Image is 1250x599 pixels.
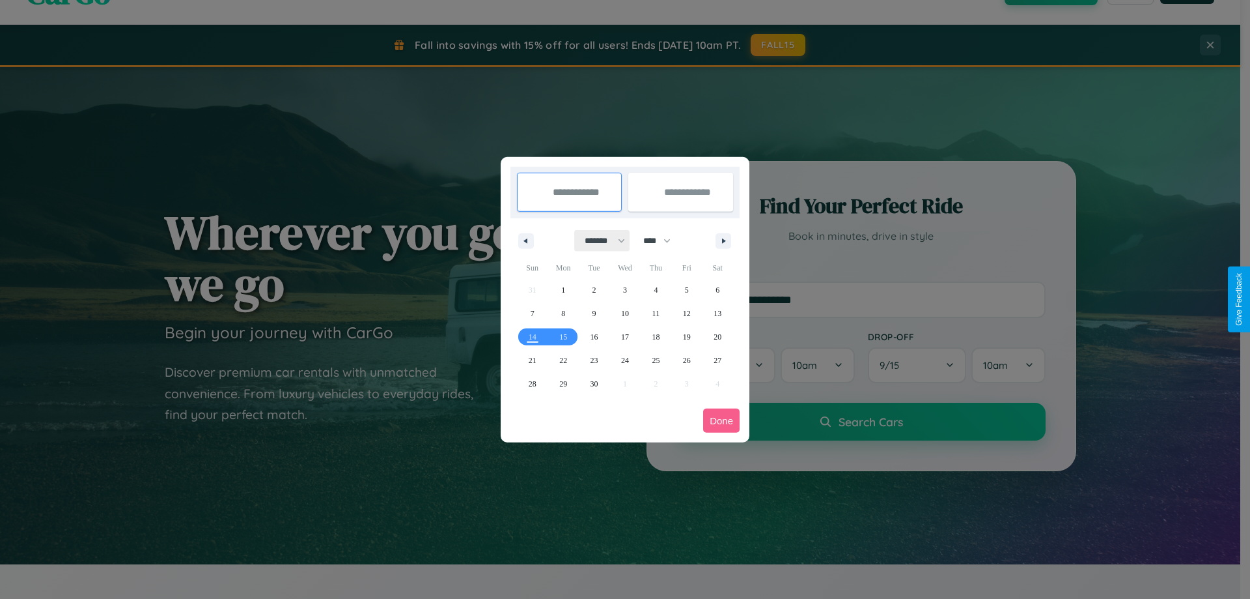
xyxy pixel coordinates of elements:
span: 2 [592,278,596,302]
span: 30 [590,372,598,396]
button: 11 [641,302,671,325]
button: 2 [579,278,609,302]
button: 15 [548,325,578,349]
button: 25 [641,349,671,372]
button: 24 [609,349,640,372]
span: 17 [621,325,629,349]
button: 18 [641,325,671,349]
button: 4 [641,278,671,302]
span: Tue [579,257,609,278]
button: 13 [702,302,733,325]
span: 12 [683,302,691,325]
span: 10 [621,302,629,325]
div: Give Feedback [1234,273,1243,326]
button: 28 [517,372,548,396]
span: 15 [559,325,567,349]
span: Wed [609,257,640,278]
button: 21 [517,349,548,372]
span: 13 [714,302,721,325]
span: 6 [715,278,719,302]
span: 19 [683,325,691,349]
button: 6 [702,278,733,302]
span: 14 [529,325,536,349]
button: 27 [702,349,733,372]
span: Sat [702,257,733,278]
span: 8 [561,302,565,325]
span: 7 [531,302,535,325]
span: 5 [685,278,689,302]
button: 19 [671,325,702,349]
button: 8 [548,302,578,325]
button: 30 [579,372,609,396]
button: 1 [548,278,578,302]
span: 23 [590,349,598,372]
button: 5 [671,278,702,302]
span: 21 [529,349,536,372]
button: 12 [671,302,702,325]
span: Thu [641,257,671,278]
span: 4 [654,278,658,302]
span: Fri [671,257,702,278]
span: 18 [652,325,660,349]
span: 27 [714,349,721,372]
button: 10 [609,302,640,325]
button: 26 [671,349,702,372]
span: 29 [559,372,567,396]
button: 9 [579,302,609,325]
span: 16 [590,325,598,349]
button: Done [703,409,740,433]
span: 1 [561,278,565,302]
span: 25 [652,349,660,372]
button: 23 [579,349,609,372]
button: 3 [609,278,640,302]
span: 24 [621,349,629,372]
span: 22 [559,349,567,372]
span: 3 [623,278,627,302]
button: 16 [579,325,609,349]
span: 28 [529,372,536,396]
button: 17 [609,325,640,349]
span: 11 [652,302,660,325]
button: 7 [517,302,548,325]
span: Sun [517,257,548,278]
span: 20 [714,325,721,349]
button: 14 [517,325,548,349]
span: Mon [548,257,578,278]
button: 22 [548,349,578,372]
button: 20 [702,325,733,349]
button: 29 [548,372,578,396]
span: 9 [592,302,596,325]
span: 26 [683,349,691,372]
